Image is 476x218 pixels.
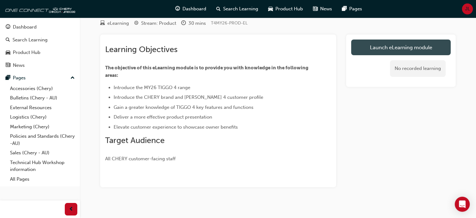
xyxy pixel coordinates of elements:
[13,49,40,56] div: Product Hub
[3,20,77,72] button: DashboardSearch LearningProduct HubNews
[105,156,176,162] span: All CHERY customer-facing staff
[114,104,253,110] span: Gain a greater knowledge of TIGGO 4 key features and functions
[105,136,165,145] span: Target Audience
[181,21,186,26] span: clock-icon
[216,5,221,13] span: search-icon
[6,37,10,43] span: search-icon
[3,47,77,58] a: Product Hub
[6,50,10,56] span: car-icon
[8,112,77,122] a: Logistics (Chery)
[114,94,263,100] span: Introduce the CHERY brand and [PERSON_NAME] 4 customer profile
[8,131,77,148] a: Policies and Standards (Chery -AU)
[211,20,248,26] span: Learning resource code
[313,5,318,13] span: news-icon
[3,72,77,84] button: Pages
[114,114,212,120] span: Deliver a more effective product presentation
[114,85,190,90] span: Introduce the MY26 TIGGO 4 range
[211,3,263,15] a: search-iconSearch Learning
[6,63,10,68] span: news-icon
[181,19,206,27] div: Duration
[13,74,26,82] div: Pages
[141,20,176,27] div: Stream: Product
[462,3,473,14] button: JL
[8,93,77,103] a: Bulletins (Chery - AU)
[13,24,37,31] div: Dashboard
[107,20,129,27] div: eLearning
[308,3,337,15] a: news-iconNews
[8,103,77,113] a: External Resources
[114,124,238,130] span: Elevate customer experience to showcase owner benefits
[3,60,77,71] a: News
[134,21,139,26] span: target-icon
[134,19,176,27] div: Stream
[8,148,77,158] a: Sales (Chery - AU)
[170,3,211,15] a: guage-iconDashboard
[268,5,273,13] span: car-icon
[105,45,177,54] span: Learning Objectives
[175,5,180,13] span: guage-icon
[3,3,75,15] img: oneconnect
[3,21,77,33] a: Dashboard
[13,62,25,69] div: News
[342,5,347,13] span: pages-icon
[105,65,309,78] span: The objective of this eLearning module is to provide you with knowledge in the following areas:
[223,5,258,13] span: Search Learning
[8,84,77,93] a: Accessories (Chery)
[455,197,470,212] div: Open Intercom Messenger
[3,34,77,46] a: Search Learning
[100,19,129,27] div: Type
[6,75,10,81] span: pages-icon
[69,205,74,213] span: prev-icon
[100,21,105,26] span: learningResourceType_ELEARNING-icon
[320,5,332,13] span: News
[275,5,303,13] span: Product Hub
[70,74,75,82] span: up-icon
[349,5,362,13] span: Pages
[182,5,206,13] span: Dashboard
[351,40,451,55] a: Launch eLearning module
[6,24,10,30] span: guage-icon
[337,3,367,15] a: pages-iconPages
[188,20,206,27] div: 30 mins
[465,5,470,13] span: JL
[13,36,48,44] div: Search Learning
[8,122,77,132] a: Marketing (Chery)
[390,60,446,77] div: No recorded learning
[8,158,77,174] a: Technical Hub Workshop information
[8,174,77,184] a: All Pages
[263,3,308,15] a: car-iconProduct Hub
